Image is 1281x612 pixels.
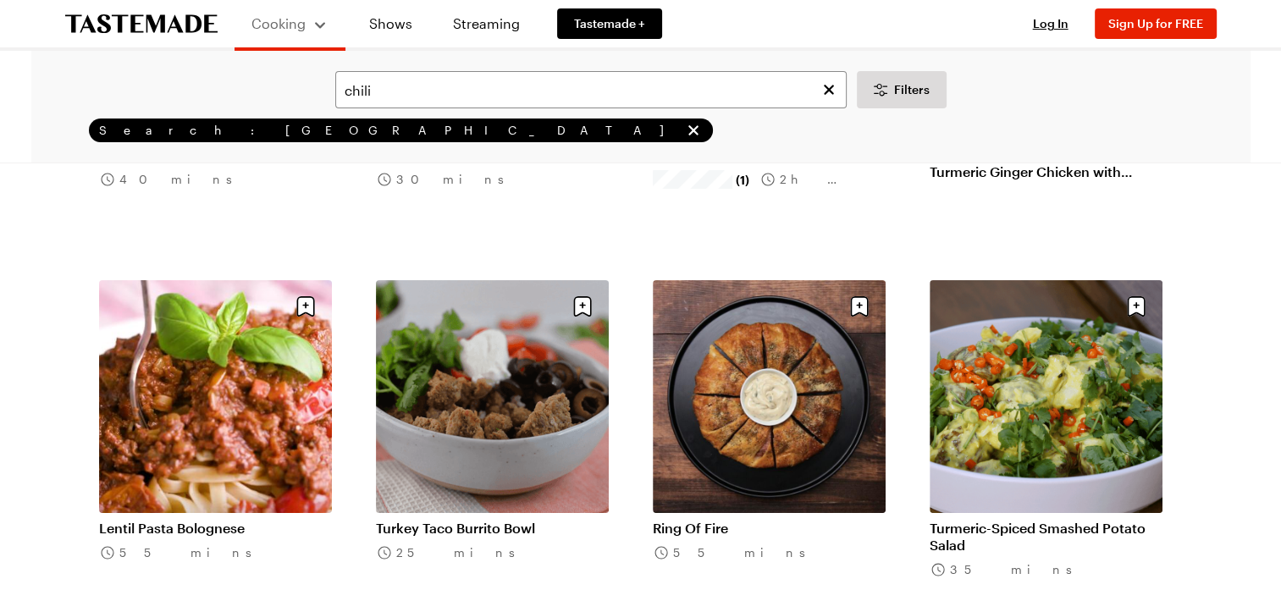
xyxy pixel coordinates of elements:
[843,290,875,323] button: Save recipe
[653,520,886,537] a: Ring Of Fire
[930,520,1162,554] a: Turmeric-Spiced Smashed Potato Salad
[684,121,703,140] button: remove Search: chili
[894,81,930,98] span: Filters
[1095,8,1217,39] button: Sign Up for FREE
[376,146,609,163] a: Breakfast Chilaquiles
[1017,15,1085,32] button: Log In
[335,71,847,108] input: Search for a Recipe
[251,7,329,41] button: Cooking
[857,71,947,108] button: Desktop filters
[99,146,332,163] a: Roast Salmon With Citrus Salsa
[930,146,1162,180] a: Whole Roasted Wood Grilled Turmeric Ginger Chicken with Tamarind Sauce & Roasted Tomato
[820,80,838,99] button: Clear search
[65,14,218,34] a: To Tastemade Home Page
[574,15,645,32] span: Tastemade +
[1108,16,1203,30] span: Sign Up for FREE
[653,146,886,163] a: Holiday Brisket Tacos
[99,123,681,138] span: Search: [GEOGRAPHIC_DATA]
[1033,16,1068,30] span: Log In
[376,520,609,537] a: Turkey Taco Burrito Bowl
[557,8,662,39] a: Tastemade +
[251,15,306,31] span: Cooking
[566,290,599,323] button: Save recipe
[1120,290,1152,323] button: Save recipe
[290,290,322,323] button: Save recipe
[99,520,332,537] a: Lentil Pasta Bolognese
